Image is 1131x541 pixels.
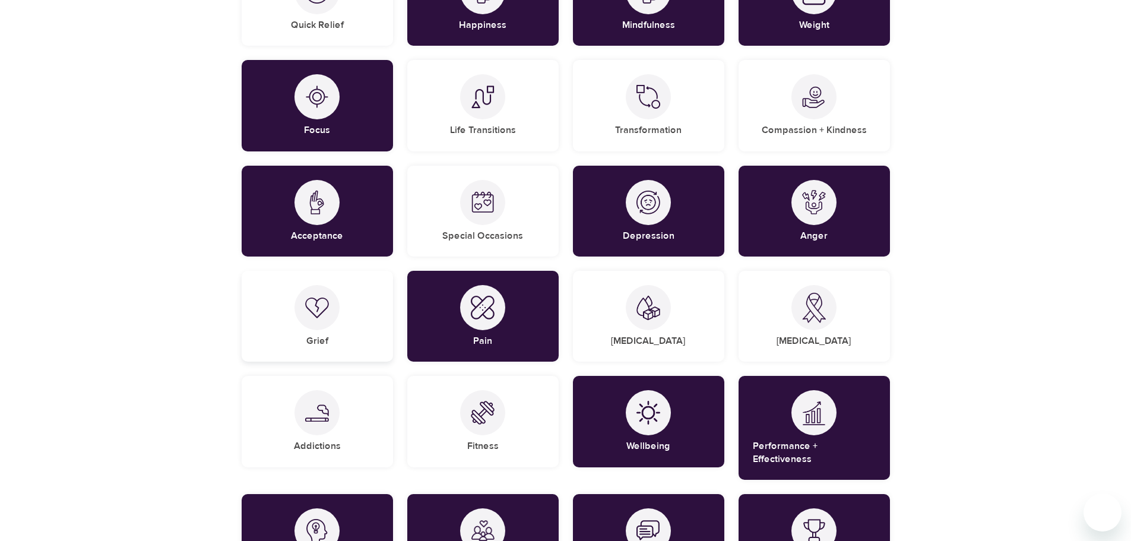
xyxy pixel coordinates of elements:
[622,19,675,31] h5: Mindfulness
[242,271,393,362] div: GriefGrief
[739,271,890,362] div: Cancer[MEDICAL_DATA]
[636,191,660,214] img: Depression
[459,19,506,31] h5: Happiness
[573,60,724,151] div: TransformationTransformation
[573,376,724,467] div: WellbeingWellbeing
[471,296,495,319] img: Pain
[802,401,826,425] img: Performance + Effectiveness
[573,271,724,362] div: Diabetes[MEDICAL_DATA]
[450,124,516,137] h5: Life Transitions
[407,166,559,257] div: Special OccasionsSpecial Occasions
[800,230,828,242] h5: Anger
[305,85,329,109] img: Focus
[305,190,329,214] img: Acceptance
[802,293,826,323] img: Cancer
[611,335,686,347] h5: [MEDICAL_DATA]
[294,440,341,453] h5: Addictions
[471,85,495,109] img: Life Transitions
[291,230,343,242] h5: Acceptance
[442,230,523,242] h5: Special Occasions
[636,295,660,321] img: Diabetes
[291,19,344,31] h5: Quick Relief
[739,376,890,480] div: Performance + EffectivenessPerformance + Effectiveness
[802,85,826,109] img: Compassion + Kindness
[467,440,499,453] h5: Fitness
[407,271,559,362] div: PainPain
[636,401,660,425] img: Wellbeing
[615,124,682,137] h5: Transformation
[305,404,329,422] img: Addictions
[407,60,559,151] div: Life TransitionsLife Transitions
[799,19,829,31] h5: Weight
[753,440,876,466] h5: Performance + Effectiveness
[626,440,670,453] h5: Wellbeing
[407,376,559,467] div: FitnessFitness
[242,60,393,151] div: FocusFocus
[242,376,393,467] div: AddictionsAddictions
[473,335,492,347] h5: Pain
[306,335,328,347] h5: Grief
[739,166,890,257] div: AngerAnger
[739,60,890,151] div: Compassion + KindnessCompassion + Kindness
[1084,493,1122,531] iframe: Button to launch messaging window
[573,166,724,257] div: DepressionDepression
[762,124,867,137] h5: Compassion + Kindness
[471,191,495,214] img: Special Occasions
[304,124,330,137] h5: Focus
[242,166,393,257] div: AcceptanceAcceptance
[305,297,329,318] img: Grief
[471,401,495,425] img: Fitness
[623,230,674,242] h5: Depression
[636,85,660,109] img: Transformation
[802,190,826,214] img: Anger
[777,335,851,347] h5: [MEDICAL_DATA]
